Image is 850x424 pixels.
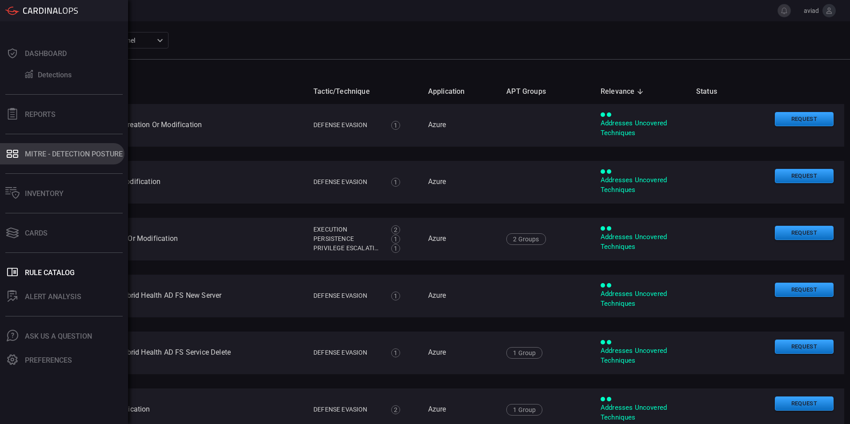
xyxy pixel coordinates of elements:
[601,176,682,195] div: Addresses Uncovered Techniques
[313,234,381,244] div: Persistence
[306,79,421,104] th: Tactic/Technique
[499,79,593,104] th: APT Groups
[25,356,72,364] div: Preferences
[601,403,682,422] div: Addresses Uncovered Techniques
[696,86,729,97] span: Status
[25,268,75,277] div: Rule Catalog
[313,291,381,300] div: Defense Evasion
[391,225,400,234] div: 2
[601,86,646,97] span: Relevance
[38,71,72,79] div: Detections
[428,86,477,97] span: Application
[313,244,381,253] div: Privilege Escalation
[421,104,499,147] td: Azure
[25,110,56,119] div: Reports
[36,275,306,317] td: Azure - Active Directory Hybrid Health AD FS New Server
[391,405,400,414] div: 2
[391,178,400,187] div: 1
[601,289,682,308] div: Addresses Uncovered Techniques
[25,49,67,58] div: Dashboard
[391,235,400,244] div: 1
[25,150,123,158] div: MITRE - Detection Posture
[25,189,64,198] div: Inventory
[506,404,542,416] div: 1 Group
[391,292,400,300] div: 1
[313,348,381,357] div: Defense Evasion
[421,275,499,317] td: Azure
[506,233,545,245] div: 2 Groups
[36,332,306,374] td: Azure - Active Directory Hybrid Health AD FS Service Delete
[391,121,400,130] div: 1
[421,332,499,374] td: Azure
[313,225,381,234] div: Execution
[36,218,306,260] td: Azure - ACR Task Creation Or Modification
[421,218,499,260] td: Azure
[391,348,400,357] div: 1
[36,104,306,147] td: Azure - ACR Cache Rules Creation Or Modification
[775,283,834,297] button: Request
[775,226,834,240] button: Request
[313,405,381,414] div: Defense Evasion
[313,177,381,187] div: Defense Evasion
[794,7,819,14] span: aviad
[391,244,400,253] div: 1
[421,161,499,204] td: Azure
[775,112,834,127] button: Request
[25,292,81,301] div: ALERT ANALYSIS
[775,396,834,411] button: Request
[775,340,834,354] button: Request
[313,120,381,130] div: Defense Evasion
[775,169,834,184] button: Request
[36,161,306,204] td: Azure - ACR Creation Or Modification
[25,332,92,340] div: Ask Us A Question
[601,232,682,252] div: Addresses Uncovered Techniques
[601,346,682,365] div: Addresses Uncovered Techniques
[506,347,542,359] div: 1 Group
[25,229,48,237] div: Cards
[601,119,682,138] div: Addresses Uncovered Techniques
